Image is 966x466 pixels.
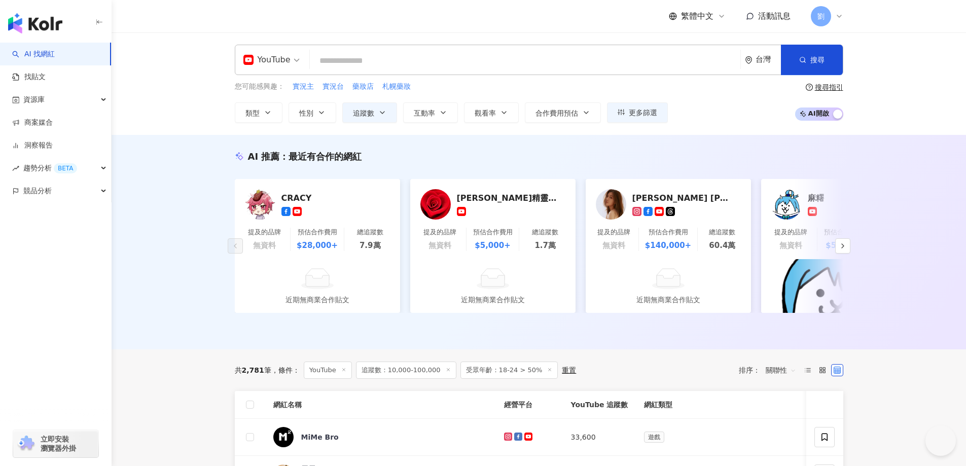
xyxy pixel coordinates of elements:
[12,165,19,172] span: rise
[245,189,275,220] img: KOL Avatar
[299,109,313,117] span: 性別
[293,82,314,92] span: 實況主
[242,366,264,374] span: 2,781
[245,109,260,117] span: 類型
[403,102,458,123] button: 互動率
[781,45,843,75] button: 搜尋
[473,228,513,237] div: 預估合作費用
[322,81,344,92] button: 實況台
[235,82,284,92] span: 您可能感興趣：
[248,228,281,237] div: 提及的品牌
[596,189,626,220] img: KOL Avatar
[273,427,294,447] img: KOL Avatar
[292,81,314,92] button: 實況主
[649,228,688,237] div: 預估合作費用
[23,88,45,111] span: 資源庫
[534,240,556,251] div: 1.7萬
[644,432,664,443] span: 遊戲
[414,109,435,117] span: 互動率
[739,362,802,378] div: 排序：
[771,189,802,220] img: KOL Avatar
[602,240,625,251] div: 無資料
[460,362,558,379] span: 受眾年齡：18-24 > 50%
[636,391,920,419] th: 網紅類型
[562,366,576,374] div: 重置
[54,163,77,173] div: BETA
[289,102,336,123] button: 性別
[766,362,796,378] span: 關聯性
[525,102,601,123] button: 合作費用預估
[761,179,926,259] a: KOL Avatar麻糬提及的品牌無資料預估合作費用$5,000+總追蹤數2.2萬
[475,240,510,251] div: $5,000+
[645,240,691,251] div: $140,000+
[475,109,496,117] span: 觀看率
[298,228,337,237] div: 預估合作費用
[16,436,36,452] img: chrome extension
[273,427,488,447] a: KOL AvatarMiMe Bro
[23,157,77,180] span: 趨勢分析
[360,240,381,251] div: 7.9萬
[243,52,291,68] div: YouTube
[464,102,519,123] button: 觀看率
[12,49,55,59] a: searchAI 找網紅
[253,240,276,251] div: 無資料
[607,102,668,123] button: 更多篩選
[563,391,636,419] th: YouTube 追蹤數
[271,366,300,374] span: 條件 ：
[41,435,76,453] span: 立即安裝 瀏覽器外掛
[281,193,383,203] div: CRACY
[323,82,344,92] span: 實況台
[248,150,362,163] div: AI 推薦 ：
[745,56,753,64] span: environment
[563,419,636,456] td: 33,600
[428,240,451,251] div: 無資料
[265,391,496,419] th: 網紅名稱
[758,11,791,21] span: 活動訊息
[457,193,558,203] div: 薇琪精靈心聊癒
[301,432,339,442] div: MiMe Bro
[357,228,383,237] div: 總追蹤數
[382,82,411,92] span: 札幌藥妝
[532,228,558,237] div: 總追蹤數
[629,109,657,117] span: 更多篩選
[806,84,813,91] span: question-circle
[774,228,807,237] div: 提及的品牌
[356,362,456,379] span: 追蹤數：10,000-100,000
[826,240,861,251] div: $5,000+
[808,193,909,203] div: 麻糬
[709,228,735,237] div: 總追蹤數
[496,391,563,419] th: 經營平台
[235,366,271,374] div: 共 筆
[12,72,46,82] a: 找貼文
[289,151,362,162] span: 最近有合作的網紅
[8,13,62,33] img: logo
[636,294,700,305] div: 近期無商業合作貼文
[342,102,397,123] button: 追蹤數
[23,180,52,202] span: 競品分析
[12,118,53,128] a: 商案媒合
[824,228,864,237] div: 預估合作費用
[382,81,411,92] button: 札幌藥妝
[681,11,713,22] span: 繁體中文
[815,83,843,91] div: 搜尋指引
[235,102,282,123] button: 類型
[12,140,53,151] a: 洞察報告
[810,56,825,64] span: 搜尋
[420,189,451,220] img: KOL Avatar
[817,11,825,22] span: 劉
[352,82,374,92] span: 藥妝店
[297,240,338,251] div: $28,000+
[535,109,578,117] span: 合作費用預估
[709,240,735,251] div: 60.4萬
[304,362,352,379] span: YouTube
[410,179,576,259] a: KOL Avatar[PERSON_NAME]精靈心聊癒提及的品牌無資料預估合作費用$5,000+總追蹤數1.7萬
[597,228,630,237] div: 提及的品牌
[586,179,751,259] a: KOL Avatar[PERSON_NAME] [PERSON_NAME]提及的品牌無資料預估合作費用$140,000+總追蹤數60.4萬
[353,109,374,117] span: 追蹤數
[461,294,525,305] div: 近期無商業合作貼文
[756,55,781,64] div: 台灣
[13,430,98,457] a: chrome extension立即安裝 瀏覽器外掛
[761,259,926,313] img: post-image
[352,81,374,92] button: 藥妝店
[779,240,802,251] div: 無資料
